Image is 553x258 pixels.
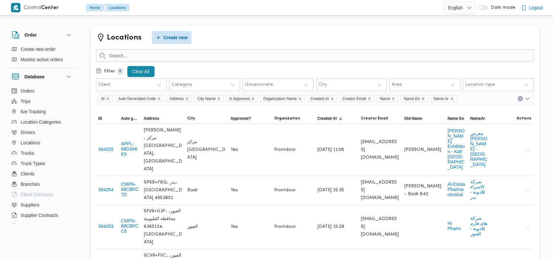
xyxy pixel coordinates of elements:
span: Frontdoor [274,146,296,154]
span: City [187,116,195,121]
button: Home [86,4,105,12]
button: Truck Types [9,158,75,169]
span: Create new [164,34,188,41]
span: Name Ar [431,95,457,102]
span: Address [144,116,159,121]
span: Creator Email [340,95,374,102]
b: Center [41,6,59,10]
button: Remove Address from selection in this group [185,97,189,101]
span: Old Name [404,116,422,121]
h3: Database [25,73,45,81]
span: Badr [187,186,198,194]
span: Trips [21,97,31,105]
span: Organization [274,116,300,121]
button: Supplier Contracts [9,210,75,220]
button: Client Contracts [9,189,75,200]
span: Suppliers [21,201,40,209]
span: Created At [307,95,337,102]
span: 5P6R+F8Q، بدر، [GEOGRAPHIC_DATA]‬ 4953801 [144,179,182,202]
span: Locations [21,139,40,147]
span: [EMAIL_ADDRESS][DOMAIN_NAME] [361,215,399,239]
span: Name Ar [433,95,449,102]
button: live Tracking [9,107,75,117]
span: Name [380,95,390,102]
p: Filter [104,69,115,74]
span: Frontdoor [274,186,296,194]
span: Auto Generated Code [118,95,156,102]
button: Create new order [9,44,75,54]
span: Clients [21,170,35,178]
span: Organization Name [260,95,305,102]
button: Remove Id from selection in this group [106,97,110,101]
div: Category [171,82,192,87]
button: 564353 [98,224,114,229]
div: Governorate [245,82,273,87]
span: Monitor active orders [21,56,63,63]
button: Approved? [228,113,271,124]
button: Open list of options [525,96,530,101]
span: Drivers [21,129,35,136]
div: Area [392,82,402,87]
span: City Name [197,95,215,102]
button: Drivers [9,127,75,138]
button: 564355 [98,147,114,152]
span: Creator Email [361,116,388,121]
span: Actions [517,116,531,121]
span: Name [377,95,398,102]
span: Yes [231,223,238,231]
span: 5FV6+G3F، العبور، محافظة القليوبية 6360134، [GEOGRAPHIC_DATA] [144,208,182,246]
span: Address [169,95,184,102]
button: Auto generated code [119,113,141,124]
button: Database [12,73,73,81]
h2: Locations [107,32,142,43]
img: X8yXhbKr1z7QwAAAABJRU5ErkJggg== [11,3,20,12]
h3: Order [25,31,37,39]
span: ID [98,116,102,121]
span: Approved? [231,116,251,121]
span: Name En [404,95,420,102]
button: Clients [9,169,75,179]
span: Devices [21,222,37,230]
div: Order [6,44,78,67]
span: Frontdoor [274,223,296,231]
button: Al-Esraa Pharmaceutical [448,182,465,197]
span: Is Approved [229,95,249,102]
span: العبور [187,223,198,231]
button: Remove Creator Email from selection in this group [367,97,371,101]
button: Order [12,31,73,39]
div: Client [98,82,111,87]
span: [PERSON_NAME]، مركز [GEOGRAPHIC_DATA]، [GEOGRAPHIC_DATA] [144,127,182,173]
span: Yes [231,146,238,154]
button: Locations [104,4,130,12]
button: Trucks [9,148,75,158]
button: Monitor active orders [9,54,75,65]
span: Branches [21,180,40,188]
button: Suppliers [9,200,75,210]
input: Search... [96,49,534,62]
svg: Sorted in descending order [338,116,343,121]
span: Trucks [21,149,34,157]
button: Created AtSorted in descending order [315,113,358,124]
button: Remove Is Approved from selection in this group [251,97,255,101]
span: Is Approved [226,95,258,102]
button: Remove Name Ar from selection in this group [450,97,454,101]
span: Create new order [21,45,56,53]
span: مركز [GEOGRAPHIC_DATA] [187,138,225,162]
span: [EMAIL_ADDRESS][DOMAIN_NAME] [361,138,399,162]
span: [EMAIL_ADDRESS][DOMAIN_NAME] [361,179,399,202]
button: Remove Created At from selection in this group [330,97,334,101]
span: Id [98,95,113,102]
button: 564354 [98,187,114,192]
button: All actions [524,223,531,231]
button: Remove Name from selection in this group [391,97,395,101]
button: شركة هاى فارم للادوية - العبور [470,216,488,236]
button: Hi Pharm [448,221,465,231]
button: Remove Organization Name from selection in this group [298,97,302,101]
div: Database [6,86,78,226]
button: NameAr [468,113,490,124]
button: Clear All [127,66,155,77]
span: [DATE] 11:08 [317,146,344,154]
span: Id [101,95,105,102]
button: Logout [519,1,546,14]
span: [PERSON_NAME] [404,146,441,154]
